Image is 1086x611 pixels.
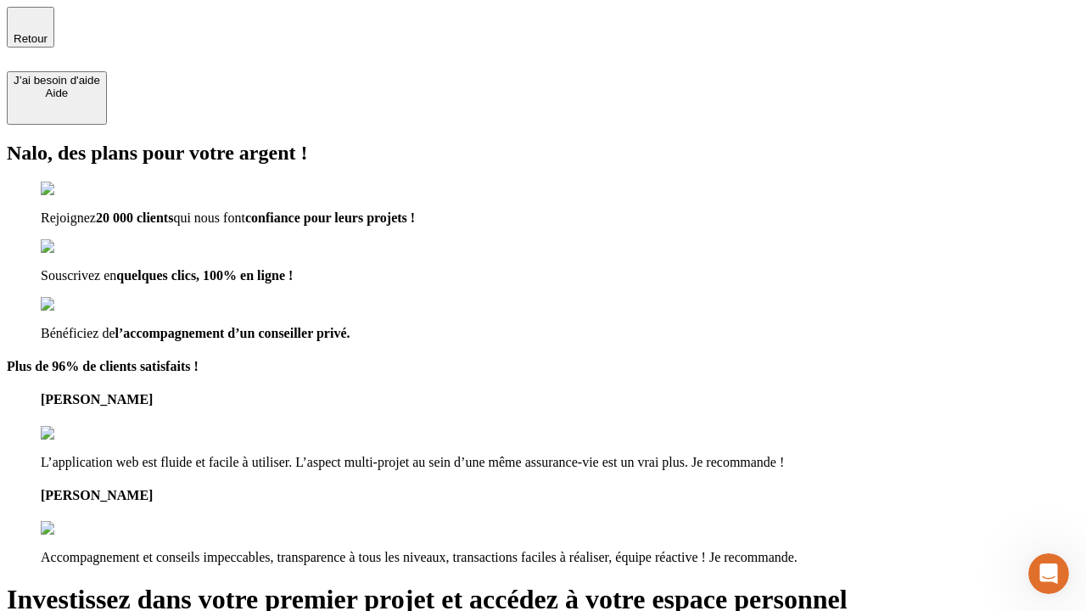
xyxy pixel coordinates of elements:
button: J’ai besoin d'aideAide [7,71,107,125]
div: Aide [14,87,100,99]
span: Retour [14,32,48,45]
span: 20 000 clients [96,210,174,225]
span: confiance pour leurs projets ! [245,210,415,225]
span: Bénéficiez de [41,326,115,340]
h2: Nalo, des plans pour votre argent ! [7,142,1079,165]
span: qui nous font [173,210,244,225]
span: quelques clics, 100% en ligne ! [116,268,293,283]
img: checkmark [41,297,114,312]
button: Retour [7,7,54,48]
span: Souscrivez en [41,268,116,283]
img: reviews stars [41,521,125,536]
h4: Plus de 96% de clients satisfaits ! [7,359,1079,374]
img: checkmark [41,239,114,255]
span: l’accompagnement d’un conseiller privé. [115,326,350,340]
div: J’ai besoin d'aide [14,74,100,87]
h4: [PERSON_NAME] [41,392,1079,407]
h4: [PERSON_NAME] [41,488,1079,503]
p: Accompagnement et conseils impeccables, transparence à tous les niveaux, transactions faciles à r... [41,550,1079,565]
img: checkmark [41,182,114,197]
span: Rejoignez [41,210,96,225]
img: reviews stars [41,426,125,441]
iframe: Intercom live chat [1028,553,1069,594]
p: L’application web est fluide et facile à utiliser. L’aspect multi-projet au sein d’une même assur... [41,455,1079,470]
